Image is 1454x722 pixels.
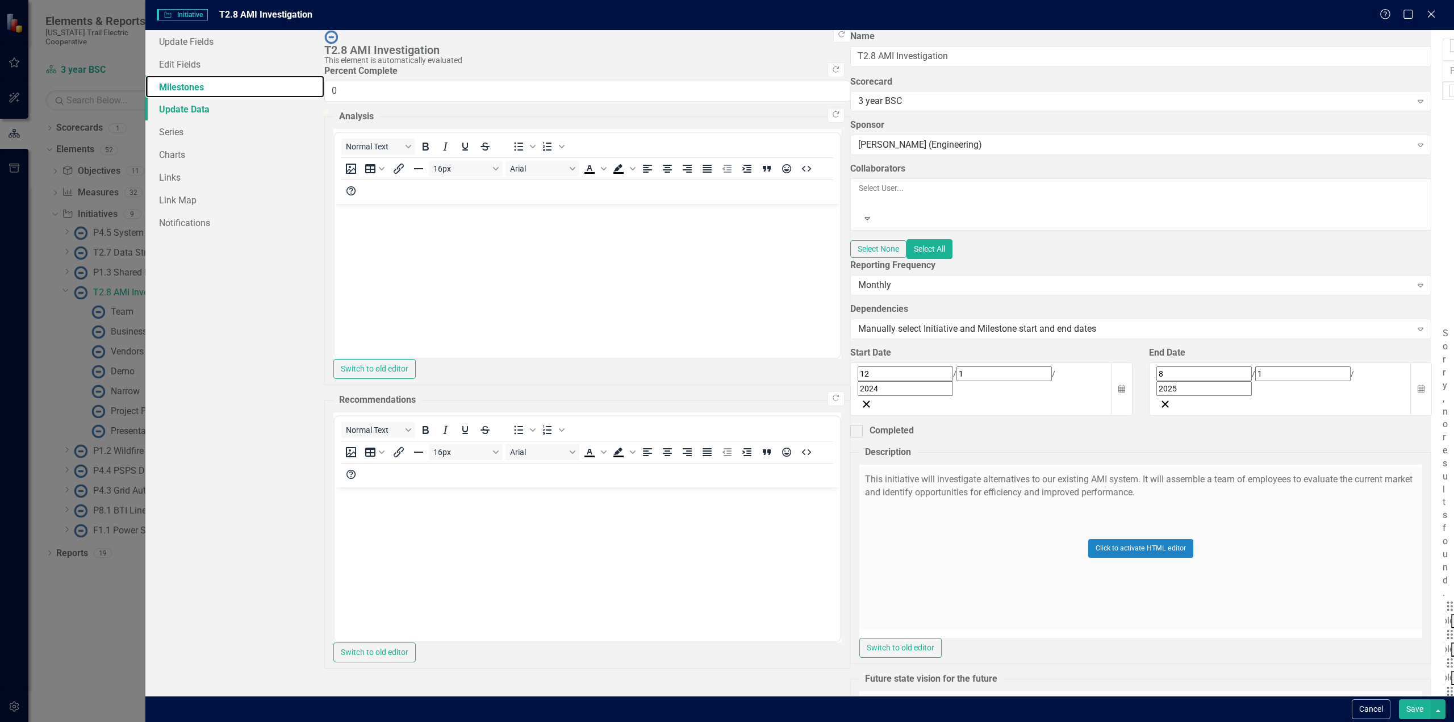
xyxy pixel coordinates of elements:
button: Help [341,466,361,482]
button: Save [1399,699,1431,719]
button: Emojis [777,444,796,460]
a: Notifications [145,211,324,234]
a: Update Fields [145,30,324,53]
button: Block Normal Text [341,422,415,438]
button: Insert image [341,444,361,460]
button: Decrease indent [717,444,737,460]
div: Select User... [859,182,1423,194]
button: Align right [678,444,697,460]
span: Arial [510,164,566,173]
label: Percent Complete [324,65,850,78]
span: Arial [510,448,566,457]
div: Text color Black [580,161,608,177]
iframe: Rich Text Area [335,204,839,358]
button: Align center [658,161,677,177]
a: Link Map [145,189,324,211]
button: Bold [416,422,435,438]
div: Start Date [850,347,1133,360]
button: Justify [697,444,717,460]
span: 16px [433,448,489,457]
button: Switch to old editor [333,359,416,379]
legend: Future state vision for the future [859,673,1003,686]
button: Font size 16px [429,161,503,177]
button: Decrease indent [717,161,737,177]
button: HTML Editor [797,161,816,177]
span: 16px [433,164,489,173]
button: Underline [456,139,475,155]
button: Increase indent [737,444,757,460]
button: Align left [638,161,657,177]
button: Blockquote [757,161,776,177]
button: Select None [850,240,906,258]
a: Milestones [145,76,324,98]
button: Horizontal line [409,444,428,460]
button: Align center [658,444,677,460]
label: Reporting Frequency [850,259,1431,272]
button: Select All [906,239,952,259]
div: Bullet list [509,422,537,438]
input: Initiative Name [850,46,1431,67]
a: Series [145,120,324,143]
button: Blockquote [757,444,776,460]
button: Align right [678,161,697,177]
button: Font Arial [505,161,579,177]
button: Font Arial [505,444,579,460]
legend: Analysis [333,110,379,123]
label: Scorecard [850,76,1431,89]
a: Update Data [145,98,324,120]
label: Collaborators [850,162,1431,176]
button: Click to activate HTML editor [1088,539,1193,557]
div: Completed [870,424,914,437]
label: Name [850,30,1431,43]
button: Increase indent [737,161,757,177]
button: Switch to old editor [859,638,942,658]
label: Dependencies [850,303,1431,316]
div: Manually select Initiative and Milestone start and end dates [858,322,1411,335]
button: Underline [456,422,475,438]
a: Edit Fields [145,53,324,76]
button: Table [361,161,388,177]
span: Normal Text [346,425,402,435]
a: Charts [145,143,324,166]
button: Italic [436,139,455,155]
span: T2.8 AMI Investigation [219,9,312,20]
div: [PERSON_NAME] (Engineering) [858,139,1411,152]
div: End Date [1149,347,1431,360]
button: Justify [697,161,717,177]
button: Bold [416,139,435,155]
legend: Description [859,446,917,459]
div: T2.8 AMI Investigation [324,44,844,56]
span: / [1052,369,1055,378]
button: Cancel [1352,699,1390,719]
div: 3 year BSC [858,95,1411,108]
button: HTML Editor [797,444,816,460]
button: Italic [436,422,455,438]
div: Numbered list [538,422,566,438]
div: Background color Black [609,444,637,460]
button: Insert/edit link [389,161,408,177]
div: Numbered list [538,139,566,155]
button: Align left [638,444,657,460]
button: Horizontal line [409,161,428,177]
button: Emojis [777,161,796,177]
button: Help [341,183,361,199]
button: Strikethrough [475,139,495,155]
button: Switch to old editor [333,642,416,662]
span: / [1351,369,1354,378]
span: Initiative [157,9,208,20]
span: / [1252,369,1255,378]
img: No Information [324,30,338,44]
span: / [953,369,956,378]
a: Links [145,166,324,189]
div: This element is automatically evaluated [324,56,844,65]
legend: Recommendations [333,394,421,407]
button: Font size 16px [429,444,503,460]
button: Insert image [341,161,361,177]
span: Normal Text [346,142,402,151]
button: Block Normal Text [341,139,415,155]
button: Insert/edit link [389,444,408,460]
label: Sponsor [850,119,1431,132]
div: Monthly [858,279,1411,292]
div: Bullet list [509,139,537,155]
button: Table [361,444,388,460]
